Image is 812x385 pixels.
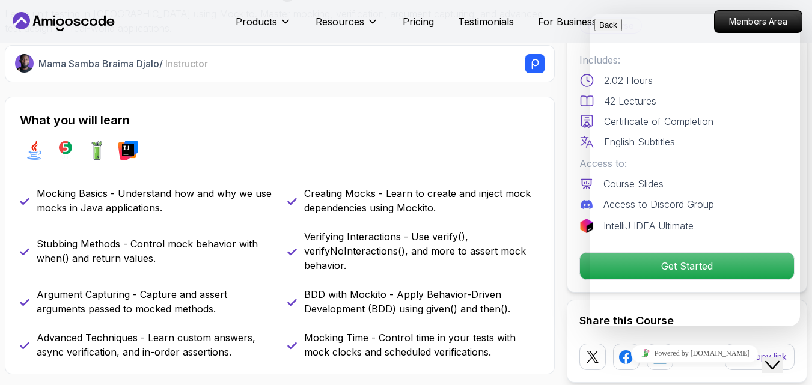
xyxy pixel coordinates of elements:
p: Argument Capturing - Capture and assert arguments passed to mocked methods. [37,287,273,316]
p: Get Started [580,253,794,279]
a: Pricing [403,14,434,29]
img: junit logo [56,141,75,160]
span: Instructor [165,58,208,70]
p: Advanced Techniques - Learn custom answers, async verification, and in-order assertions. [37,330,273,359]
p: Resources [316,14,364,29]
p: Verifying Interactions - Use verify(), verifyNoInteractions(), and more to assert mock behavior. [304,229,540,273]
p: Mama Samba Braima Djalo / [38,56,208,71]
p: Members Area [715,11,802,32]
h2: Share this Course [579,312,795,329]
iframe: chat widget [590,340,800,367]
button: Resources [316,14,379,38]
button: Get Started [579,252,795,280]
a: For Business [538,14,597,29]
p: Stubbing Methods - Control mock behavior with when() and return values. [37,237,273,265]
h2: What you will learn [20,112,540,129]
p: Mocking Basics - Understand how and why we use mocks in Java applications. [37,186,273,215]
p: Mocking Time - Control time in your tests with mock clocks and scheduled verifications. [304,330,540,359]
img: mockito logo [87,141,106,160]
iframe: chat widget [762,337,800,373]
iframe: chat widget [590,14,800,326]
p: BDD with Mockito - Apply Behavior-Driven Development (BDD) using given() and then(). [304,287,540,316]
a: Testimonials [458,14,514,29]
a: Members Area [714,10,802,33]
img: Nelson Djalo [15,54,34,73]
img: intellij logo [118,141,138,160]
img: java logo [25,141,44,160]
img: jetbrains logo [579,219,594,233]
p: Includes: [579,53,795,67]
p: Access to: [579,156,795,171]
p: Creating Mocks - Learn to create and inject mock dependencies using Mockito. [304,186,540,215]
button: Products [236,14,292,38]
p: Products [236,14,277,29]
